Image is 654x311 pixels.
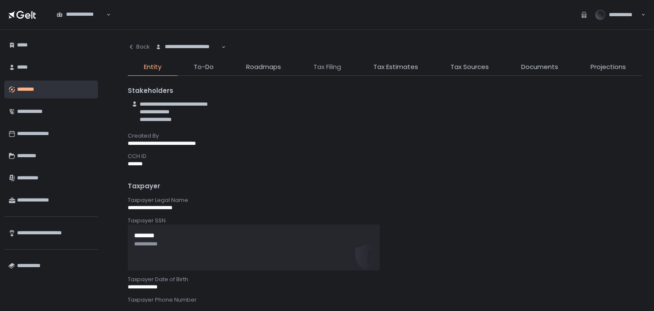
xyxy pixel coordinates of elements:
[128,43,150,51] div: Back
[128,181,642,191] div: Taxpayer
[144,62,161,72] span: Entity
[128,132,642,140] div: Created By
[313,62,341,72] span: Tax Filing
[194,62,214,72] span: To-Do
[128,153,642,160] div: CCH ID
[521,62,558,72] span: Documents
[128,276,642,283] div: Taxpayer Date of Birth
[591,62,626,72] span: Projections
[128,217,642,225] div: Taxpayer SSN
[128,296,642,304] div: Taxpayer Phone Number
[155,51,221,59] input: Search for option
[128,196,642,204] div: Taxpayer Legal Name
[373,62,418,72] span: Tax Estimates
[150,38,226,56] div: Search for option
[51,6,111,24] div: Search for option
[128,86,642,96] div: Stakeholders
[246,62,281,72] span: Roadmaps
[450,62,489,72] span: Tax Sources
[57,18,106,27] input: Search for option
[128,38,150,55] button: Back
